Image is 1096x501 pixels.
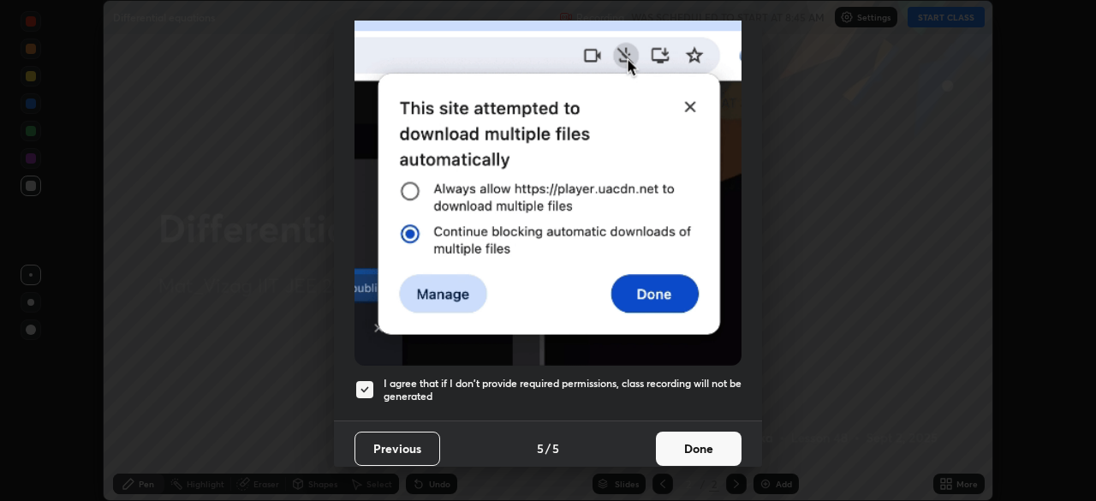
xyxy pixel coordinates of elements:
h5: I agree that if I don't provide required permissions, class recording will not be generated [384,377,742,403]
button: Previous [354,432,440,466]
h4: 5 [537,439,544,457]
button: Done [656,432,742,466]
h4: / [545,439,551,457]
h4: 5 [552,439,559,457]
